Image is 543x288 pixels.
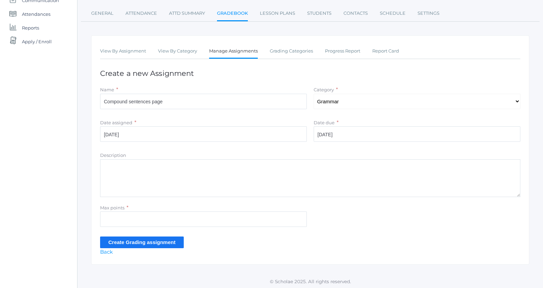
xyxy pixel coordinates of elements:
span: Attendances [22,7,50,21]
p: © Scholae 2025. All rights reserved. [77,278,543,285]
label: Description [100,152,126,158]
a: Schedule [380,7,406,20]
h1: Create a new Assignment [100,69,520,77]
label: Date assigned [100,120,132,125]
label: Max points [100,205,124,210]
a: Attendance [125,7,157,20]
a: Students [307,7,331,20]
a: View By Category [158,44,197,58]
label: Name [100,87,114,92]
a: Lesson Plans [260,7,295,20]
label: Category [314,87,334,92]
span: Apply / Enroll [22,35,52,48]
a: Settings [418,7,439,20]
a: General [91,7,113,20]
label: Date due [314,120,335,125]
span: Reports [22,21,39,35]
a: View By Assignment [100,44,146,58]
a: Gradebook [217,7,248,21]
a: Report Card [372,44,399,58]
input: Create Grading assignment [100,237,184,248]
a: Grading Categories [270,44,313,58]
a: Progress Report [325,44,360,58]
a: Contacts [343,7,368,20]
a: Manage Assignments [209,44,258,59]
a: Back [100,249,113,255]
a: Attd Summary [169,7,205,20]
